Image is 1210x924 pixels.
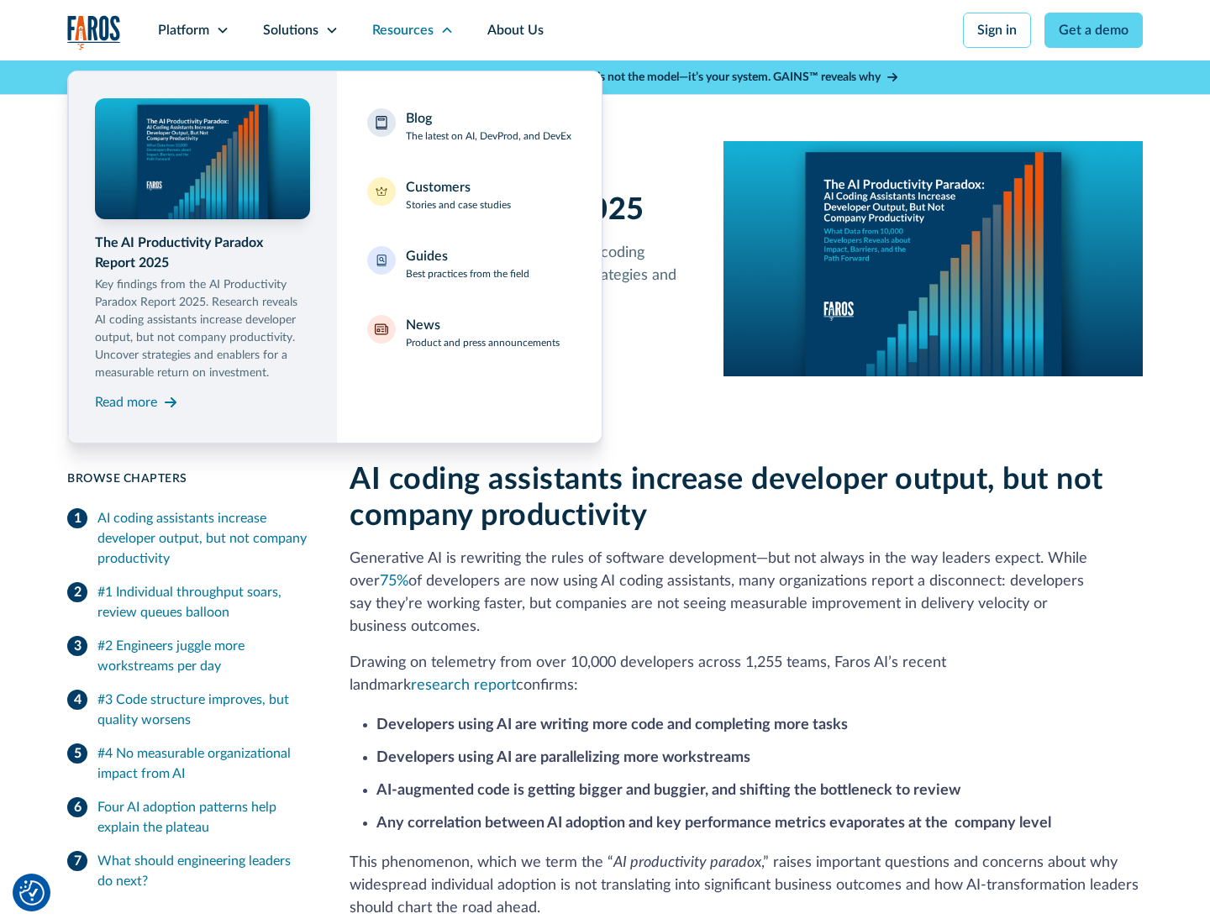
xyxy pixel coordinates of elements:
[67,683,309,737] a: #3 Code structure improves, but quality worsens
[357,98,581,154] a: BlogThe latest on AI, DevProd, and DevEx
[158,20,209,40] div: Platform
[67,501,309,575] a: AI coding assistants increase developer output, but not company productivity
[406,197,511,213] p: Stories and case studies
[97,690,309,730] div: #3 Code structure improves, but quality worsens
[357,236,581,291] a: GuidesBest practices from the field
[350,548,1143,638] p: Generative AI is rewriting the rules of software development—but not always in the way leaders ex...
[350,652,1143,697] p: Drawing on telemetry from over 10,000 developers across 1,255 teams, Faros AI’s recent landmark c...
[1044,13,1143,48] a: Get a demo
[67,790,309,844] a: Four AI adoption patterns help explain the plateau
[67,470,309,488] div: Browse Chapters
[67,15,121,50] img: Logo of the analytics and reporting company Faros.
[613,855,761,870] em: AI productivity paradox
[406,335,560,350] p: Product and press announcements
[350,462,1143,534] h2: AI coding assistants increase developer output, but not company productivity
[97,508,309,569] div: AI coding assistants increase developer output, but not company productivity
[67,629,309,683] a: #2 Engineers juggle more workstreams per day
[406,129,571,144] p: The latest on AI, DevProd, and DevEx
[67,844,309,898] a: What should engineering leaders do next?
[97,743,309,784] div: #4 No measurable organizational impact from AI
[95,276,310,382] p: Key findings from the AI Productivity Paradox Report 2025. Research reveals AI coding assistants ...
[97,636,309,676] div: #2 Engineers juggle more workstreams per day
[67,737,309,790] a: #4 No measurable organizational impact from AI
[350,852,1143,920] p: This phenomenon, which we term the “ ,” raises important questions and concerns about why widespr...
[406,246,448,266] div: Guides
[376,717,848,732] strong: Developers using AI are writing more code and completing more tasks
[97,582,309,622] div: #1 Individual throughput soars, review queues balloon
[67,15,121,50] a: home
[19,880,45,906] button: Cookie Settings
[95,233,310,273] div: The AI Productivity Paradox Report 2025
[376,816,1051,831] strong: Any correlation between AI adoption and key performance metrics evaporates at the company level
[406,266,529,281] p: Best practices from the field
[963,13,1031,48] a: Sign in
[263,20,318,40] div: Solutions
[357,167,581,223] a: CustomersStories and case studies
[376,783,960,798] strong: AI-augmented code is getting bigger and buggier, and shifting the bottleneck to review
[406,315,440,335] div: News
[372,20,434,40] div: Resources
[357,305,581,360] a: NewsProduct and press announcements
[380,574,408,589] a: 75%
[411,678,516,693] a: research report
[67,60,1143,444] nav: Resources
[406,108,432,129] div: Blog
[376,750,750,765] strong: Developers using AI are parallelizing more workstreams
[97,851,309,891] div: What should engineering leaders do next?
[67,575,309,629] a: #1 Individual throughput soars, review queues balloon
[95,98,310,416] a: The AI Productivity Paradox Report 2025Key findings from the AI Productivity Paradox Report 2025....
[406,177,471,197] div: Customers
[95,392,157,412] div: Read more
[19,880,45,906] img: Revisit consent button
[97,797,309,837] div: Four AI adoption patterns help explain the plateau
